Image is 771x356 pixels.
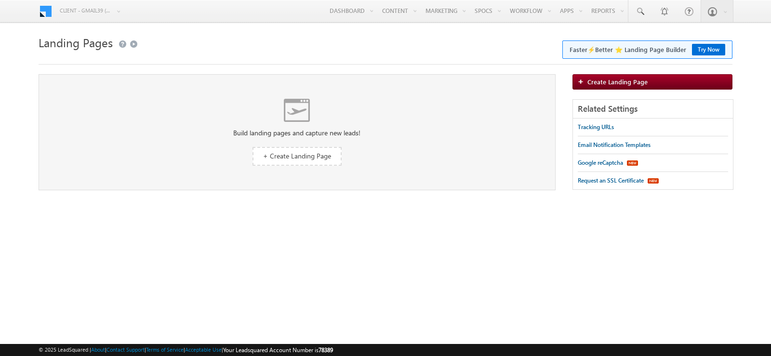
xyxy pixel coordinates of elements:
[587,78,648,86] span: Create Landing Page
[692,44,725,55] button: Try Now
[106,346,145,353] a: Contact Support
[146,346,184,353] a: Terms of Service
[578,119,614,136] a: Tracking URLs
[284,99,310,122] img: No data found
[578,158,623,167] div: Google reCaptcha
[91,346,105,353] a: About
[578,136,651,154] a: Email Notification Templates
[578,141,651,149] div: Email Notification Templates
[39,129,555,137] div: Build landing pages and capture new leads!
[570,45,686,54] div: Faster⚡Better ⭐ Landing Page Builder
[60,6,110,15] span: Client - gmail39 (78389)
[223,346,333,354] span: Your Leadsquared Account Number is
[39,35,113,50] span: Landing Pages
[319,346,333,354] span: 78389
[578,176,644,185] div: Request an SSL Certificate
[253,147,342,166] a: + Create Landing Page
[578,79,587,84] img: add_icon.png
[573,100,733,119] div: Related Settings
[263,151,331,160] span: + Create Landing Page
[39,345,333,355] span: © 2025 LeadSquared | | | | |
[578,123,614,132] div: Tracking URLs
[578,172,644,189] a: Request an SSL Certificate
[185,346,222,353] a: Acceptable Use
